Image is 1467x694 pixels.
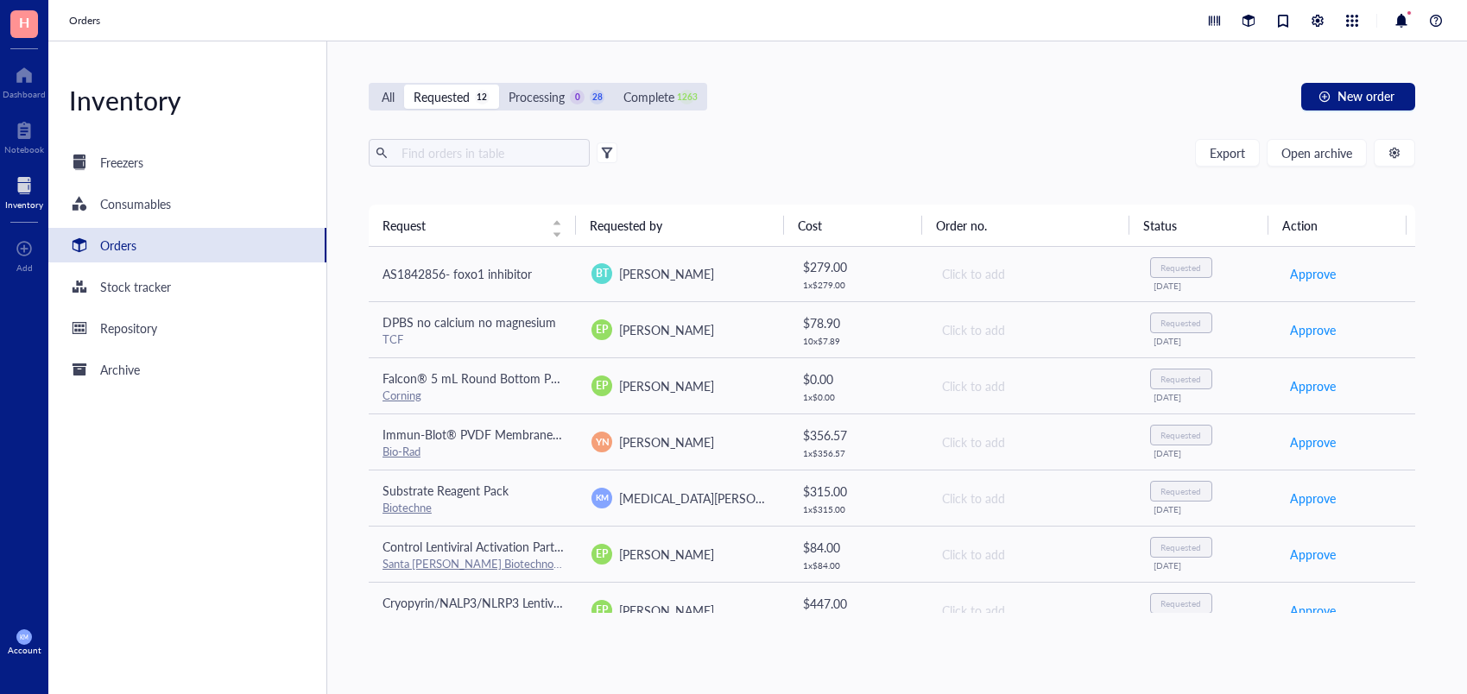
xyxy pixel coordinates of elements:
[414,87,470,106] div: Requested
[1154,392,1262,402] div: [DATE]
[926,301,1135,357] td: Click to add
[926,357,1135,413] td: Click to add
[576,205,783,246] th: Requested by
[1160,542,1201,552] div: Requested
[1289,316,1337,344] button: Approve
[926,526,1135,582] td: Click to add
[8,645,41,655] div: Account
[1289,596,1337,624] button: Approve
[383,387,421,403] a: Corning
[619,602,714,619] span: [PERSON_NAME]
[48,352,326,387] a: Archive
[942,432,1122,451] div: Click to add
[619,377,714,394] span: [PERSON_NAME]
[69,12,104,29] a: Orders
[803,448,914,458] div: 1 x $ 356.57
[1267,139,1367,167] button: Open archive
[1160,486,1201,496] div: Requested
[48,311,326,345] a: Repository
[100,277,171,296] div: Stock tracker
[369,83,707,110] div: segmented control
[475,90,490,104] div: 12
[383,313,556,331] span: DPBS no calcium no magnesium
[942,545,1122,564] div: Click to add
[1154,448,1262,458] div: [DATE]
[942,320,1122,339] div: Click to add
[1289,540,1337,568] button: Approve
[803,594,914,613] div: $ 447.00
[926,247,1135,302] td: Click to add
[48,269,326,304] a: Stock tracker
[509,87,565,106] div: Processing
[1160,430,1201,440] div: Requested
[383,538,577,555] span: Control Lentiviral Activation Particles
[590,90,604,104] div: 28
[803,257,914,276] div: $ 279.00
[100,194,171,213] div: Consumables
[803,369,914,388] div: $ 0.00
[1290,264,1336,283] span: Approve
[20,634,28,640] span: KM
[382,87,395,106] div: All
[48,186,326,221] a: Consumables
[942,264,1122,283] div: Click to add
[1289,260,1337,287] button: Approve
[383,482,509,499] span: Substrate Reagent Pack
[383,265,532,282] span: AS1842856- foxo1 inhibitor
[1290,320,1336,339] span: Approve
[1290,432,1336,451] span: Approve
[16,262,33,273] div: Add
[1281,146,1352,160] span: Open archive
[1154,281,1262,291] div: [DATE]
[942,601,1122,620] div: Click to add
[596,546,608,562] span: EP
[383,369,903,387] span: Falcon® 5 mL Round Bottom Polystyrene Test Tube, with Snap Cap, Sterile, 125/Pack, 1000/Case
[1301,83,1415,110] button: New order
[369,205,576,246] th: Request
[100,153,143,172] div: Freezers
[1290,601,1336,620] span: Approve
[803,560,914,571] div: 1 x $ 84.00
[1290,489,1336,508] span: Approve
[596,491,609,503] span: KM
[619,546,714,563] span: [PERSON_NAME]
[680,90,694,104] div: 1263
[623,87,674,106] div: Complete
[596,378,608,394] span: EP
[19,11,29,33] span: H
[4,117,44,155] a: Notebook
[395,140,583,166] input: Find orders in table
[596,603,608,618] span: EP
[926,413,1135,470] td: Click to add
[619,433,714,451] span: [PERSON_NAME]
[383,216,541,235] span: Request
[5,199,43,210] div: Inventory
[784,205,922,246] th: Cost
[596,266,609,281] span: BT
[803,504,914,514] div: 1 x $ 315.00
[926,582,1135,638] td: Click to add
[926,470,1135,526] td: Click to add
[922,205,1129,246] th: Order no.
[570,90,585,104] div: 0
[383,499,432,515] a: Biotechne
[100,360,140,379] div: Archive
[942,376,1122,395] div: Click to add
[383,331,564,347] div: TCF
[3,89,46,99] div: Dashboard
[1289,428,1337,456] button: Approve
[100,236,136,255] div: Orders
[48,83,326,117] div: Inventory
[596,322,608,338] span: EP
[1154,504,1262,514] div: [DATE]
[619,265,714,282] span: [PERSON_NAME]
[100,319,157,338] div: Repository
[1289,484,1337,512] button: Approve
[803,336,914,346] div: 10 x $ 7.89
[1290,376,1336,395] span: Approve
[619,321,714,338] span: [PERSON_NAME]
[1160,598,1201,609] div: Requested
[1154,560,1262,571] div: [DATE]
[1195,139,1260,167] button: Export
[942,489,1122,508] div: Click to add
